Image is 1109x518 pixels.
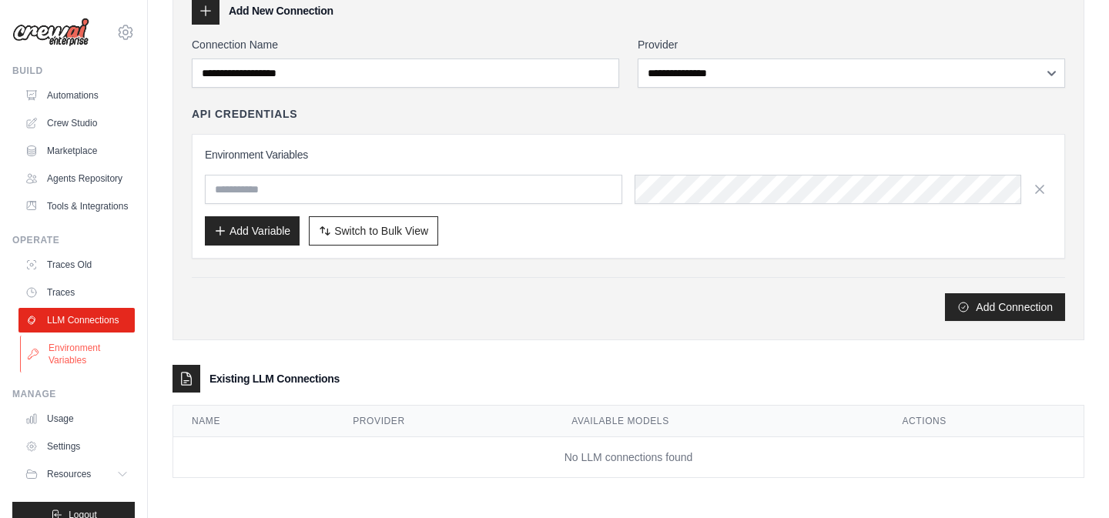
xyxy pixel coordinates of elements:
[205,216,300,246] button: Add Variable
[18,434,135,459] a: Settings
[12,65,135,77] div: Build
[18,111,135,135] a: Crew Studio
[20,336,136,373] a: Environment Variables
[334,406,553,437] th: Provider
[18,252,135,277] a: Traces Old
[553,406,883,437] th: Available Models
[18,166,135,191] a: Agents Repository
[205,147,1052,162] h3: Environment Variables
[12,388,135,400] div: Manage
[192,37,619,52] label: Connection Name
[173,437,1084,478] td: No LLM connections found
[18,139,135,163] a: Marketplace
[209,371,340,386] h3: Existing LLM Connections
[18,308,135,333] a: LLM Connections
[18,406,135,431] a: Usage
[638,37,1065,52] label: Provider
[18,280,135,305] a: Traces
[309,216,438,246] button: Switch to Bulk View
[18,83,135,108] a: Automations
[229,3,333,18] h3: Add New Connection
[945,293,1065,321] button: Add Connection
[173,406,334,437] th: Name
[883,406,1084,437] th: Actions
[12,234,135,246] div: Operate
[18,462,135,486] button: Resources
[334,223,428,239] span: Switch to Bulk View
[47,468,91,480] span: Resources
[12,18,89,47] img: Logo
[192,106,297,122] h4: API Credentials
[18,194,135,219] a: Tools & Integrations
